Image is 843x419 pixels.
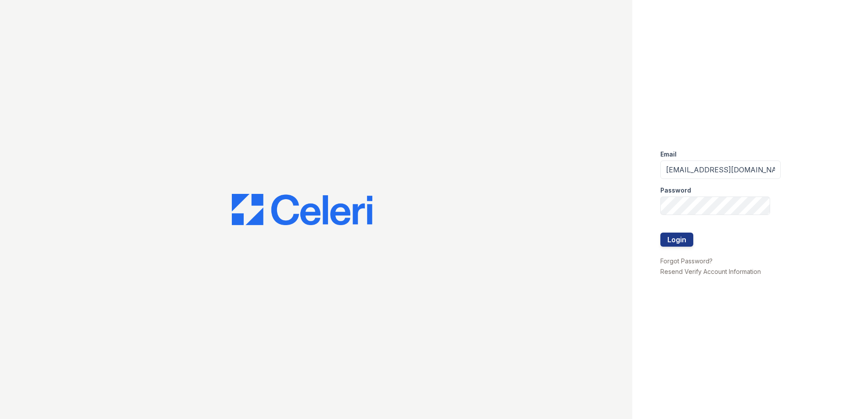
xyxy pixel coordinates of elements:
[660,150,677,159] label: Email
[660,257,713,265] a: Forgot Password?
[232,194,372,226] img: CE_Logo_Blue-a8612792a0a2168367f1c8372b55b34899dd931a85d93a1a3d3e32e68fde9ad4.png
[660,268,761,275] a: Resend Verify Account Information
[660,186,691,195] label: Password
[660,233,693,247] button: Login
